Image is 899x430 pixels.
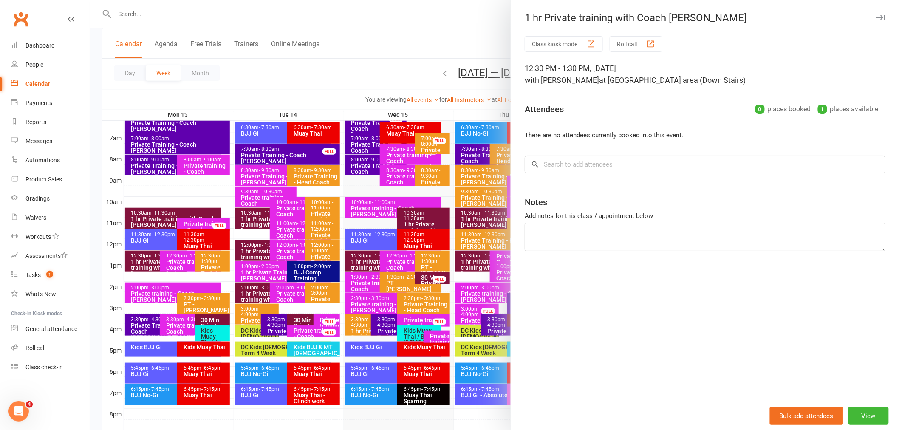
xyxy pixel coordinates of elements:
[25,325,77,332] div: General attendance
[525,76,599,85] span: with [PERSON_NAME]
[525,156,885,173] input: Search to add attendees
[11,93,90,113] a: Payments
[25,195,50,202] div: Gradings
[525,62,885,86] div: 12:30 PM - 1:30 PM, [DATE]
[818,105,827,114] div: 1
[511,12,899,24] div: 1 hr Private training with Coach [PERSON_NAME]
[8,401,29,422] iframe: Intercom live chat
[755,105,765,114] div: 0
[525,103,564,115] div: Attendees
[818,103,879,115] div: places available
[25,272,41,278] div: Tasks
[10,8,31,30] a: Clubworx
[11,189,90,208] a: Gradings
[11,208,90,227] a: Waivers
[11,55,90,74] a: People
[11,113,90,132] a: Reports
[25,42,55,49] div: Dashboard
[11,170,90,189] a: Product Sales
[11,227,90,246] a: Workouts
[11,285,90,304] a: What's New
[11,151,90,170] a: Automations
[770,407,843,425] button: Bulk add attendees
[25,233,51,240] div: Workouts
[599,76,746,85] span: at [GEOGRAPHIC_DATA] area (Down Stairs)
[848,407,889,425] button: View
[11,358,90,377] a: Class kiosk mode
[25,291,56,297] div: What's New
[25,157,60,164] div: Automations
[25,61,43,68] div: People
[25,80,50,87] div: Calendar
[25,176,62,183] div: Product Sales
[11,36,90,55] a: Dashboard
[25,364,63,371] div: Class check-in
[11,320,90,339] a: General attendance kiosk mode
[11,266,90,285] a: Tasks 1
[11,339,90,358] a: Roll call
[26,401,33,408] span: 4
[525,196,547,208] div: Notes
[25,119,46,125] div: Reports
[25,99,52,106] div: Payments
[25,345,45,351] div: Roll call
[610,36,662,52] button: Roll call
[25,252,68,259] div: Assessments
[11,132,90,151] a: Messages
[46,271,53,278] span: 1
[755,103,811,115] div: places booked
[525,36,603,52] button: Class kiosk mode
[25,214,46,221] div: Waivers
[11,74,90,93] a: Calendar
[25,138,52,144] div: Messages
[11,246,90,266] a: Assessments
[525,130,885,140] li: There are no attendees currently booked into this event.
[525,211,885,221] div: Add notes for this class / appointment below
